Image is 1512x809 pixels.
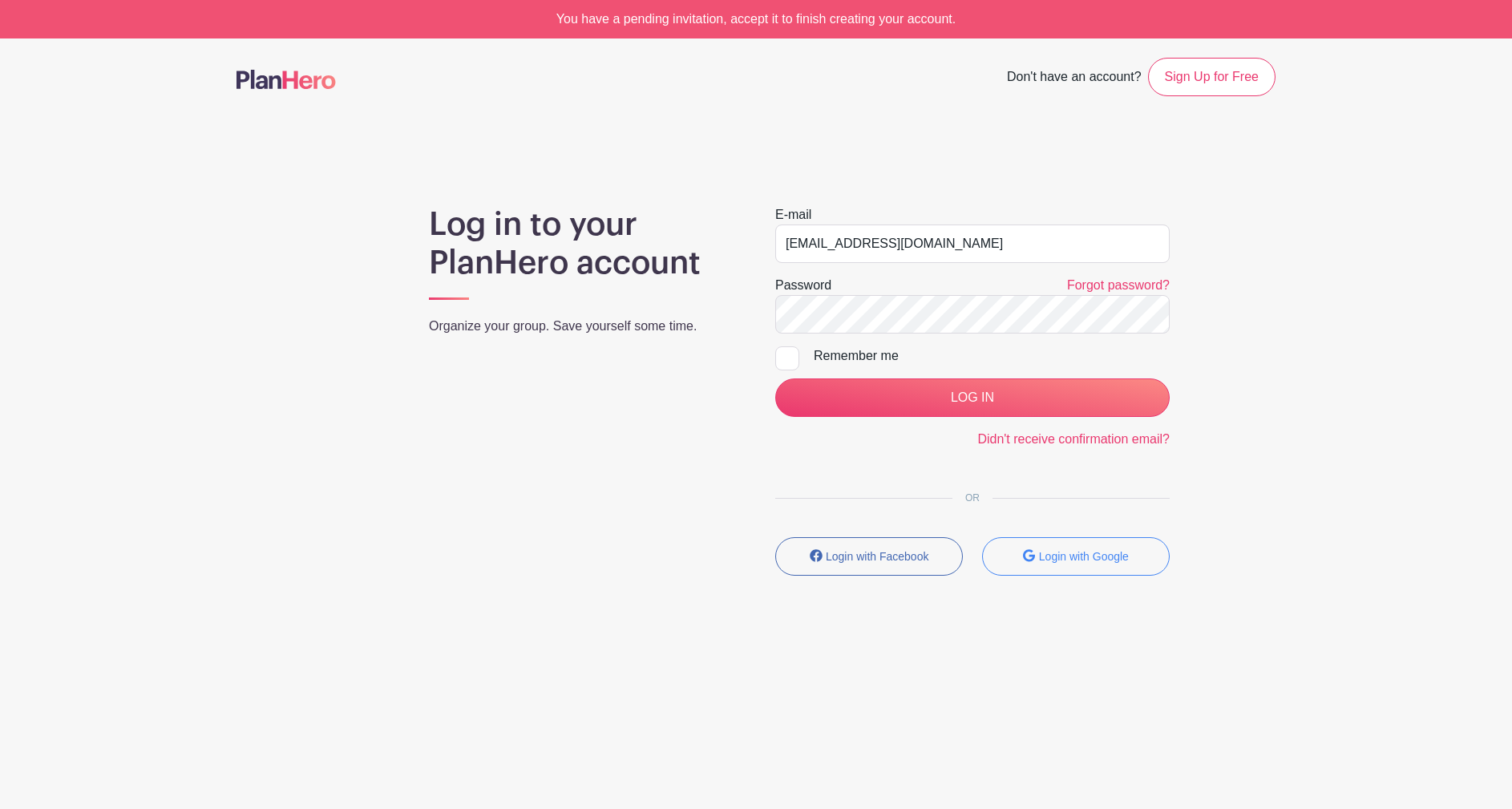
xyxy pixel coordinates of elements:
button: Login with Facebook [775,537,963,576]
small: Login with Facebook [826,550,928,563]
h1: Log in to your PlanHero account [429,205,737,282]
a: Forgot password? [1067,278,1170,292]
input: LOG IN [775,378,1170,417]
button: Login with Google [982,537,1170,576]
p: Organize your group. Save yourself some time. [429,317,737,336]
input: e.g. julie@eventco.com [775,224,1170,263]
a: Sign Up for Free [1148,58,1275,96]
span: OR [952,492,993,504]
img: logo-507f7623f17ff9eddc593b1ce0a138ce2505c220e1c5a4e2b4648c50719b7d32.svg [237,70,336,89]
label: E-mail [775,205,811,224]
div: Remember me [814,346,1170,366]
span: Don't have an account? [1007,61,1142,96]
label: Password [775,276,831,295]
a: Didn't receive confirmation email? [977,432,1170,446]
small: Login with Google [1039,550,1129,563]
